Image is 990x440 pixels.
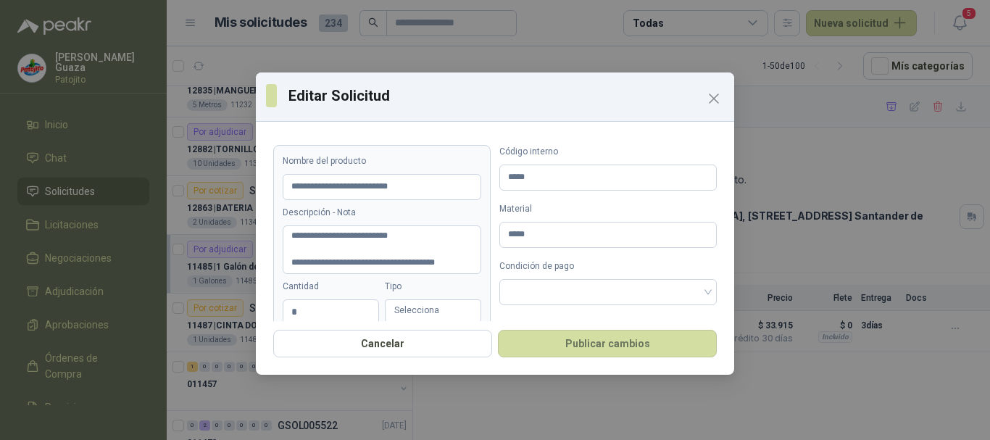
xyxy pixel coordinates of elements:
[283,154,481,168] label: Nombre del producto
[498,330,717,357] button: Publicar cambios
[283,280,379,294] label: Cantidad
[499,145,717,159] label: Código interno
[499,202,717,216] label: Material
[288,85,724,107] h3: Editar Solicitud
[273,330,492,357] button: Cancelar
[385,280,481,294] label: Tipo
[283,206,481,220] label: Descripción - Nota
[385,299,481,323] div: Selecciona
[702,87,725,110] button: Close
[499,260,717,273] label: Condición de pago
